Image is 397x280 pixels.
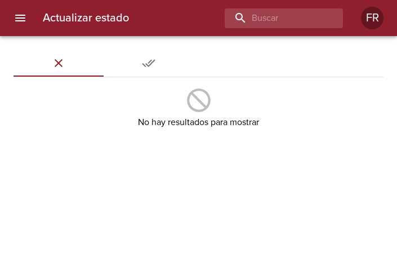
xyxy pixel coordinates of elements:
div: Tabs Envios [14,50,194,77]
div: Abrir información de usuario [361,7,383,29]
input: buscar [225,8,324,28]
button: menu [7,5,34,32]
h6: No hay resultados para mostrar [138,114,259,130]
div: FR [361,7,383,29]
h6: Actualizar estado [43,9,129,27]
